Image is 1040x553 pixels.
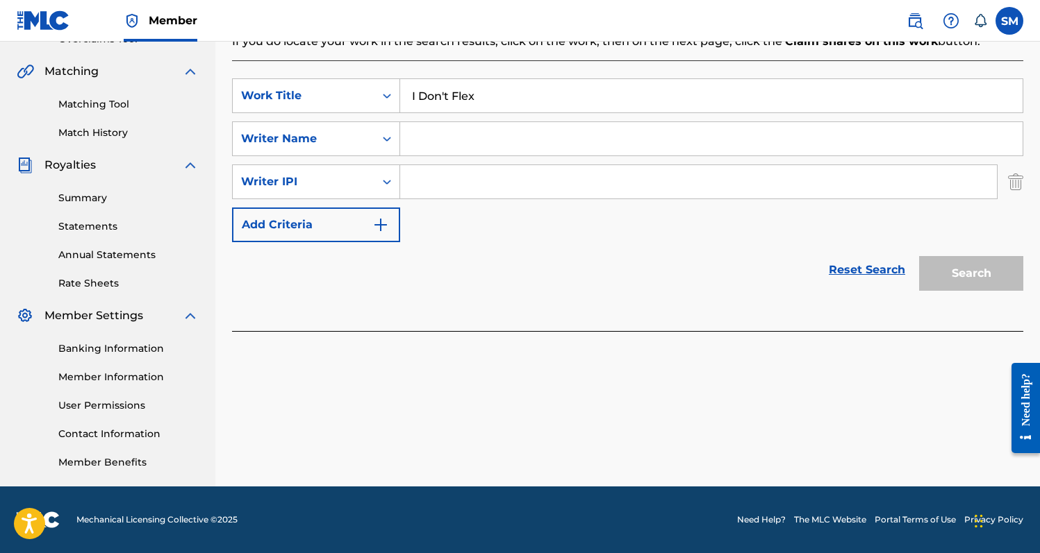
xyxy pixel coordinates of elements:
a: Contact Information [58,427,199,441]
div: Drag [975,500,983,542]
a: Match History [58,126,199,140]
a: Member Information [58,370,199,384]
iframe: Resource Center [1001,350,1040,465]
div: Work Title [241,87,366,104]
img: help [943,12,959,29]
div: Writer IPI [241,173,366,190]
a: Banking Information [58,341,199,356]
a: Statements [58,219,199,234]
iframe: Chat Widget [971,486,1040,553]
span: Royalties [44,157,96,173]
img: Royalties [17,157,33,173]
img: Matching [17,63,34,80]
a: The MLC Website [794,513,866,526]
span: Member [149,12,197,28]
a: Rate Sheets [58,276,199,291]
a: Annual Statements [58,248,199,262]
img: MLC Logo [17,10,70,31]
a: Privacy Policy [964,513,1023,526]
a: Public Search [901,7,929,35]
div: User Menu [996,7,1023,35]
a: Need Help? [737,513,786,526]
a: User Permissions [58,398,199,413]
span: Mechanical Licensing Collective © 2025 [76,513,238,526]
a: Portal Terms of Use [875,513,956,526]
img: search [907,12,923,29]
button: Add Criteria [232,207,400,242]
span: Member Settings [44,307,143,324]
img: Top Rightsholder [124,12,140,29]
a: Matching Tool [58,97,199,112]
img: expand [182,157,199,173]
p: If you do locate your work in the search results, click on the work, then on the next page, click... [232,33,1023,50]
a: Reset Search [822,255,912,285]
span: Matching [44,63,99,80]
img: logo [17,511,60,528]
img: Member Settings [17,307,33,324]
img: 9d2ae6d4665cec9f34b9.svg [372,216,389,233]
form: Search Form [232,78,1023,298]
a: Member Benefits [58,455,199,470]
img: Delete Criterion [1008,164,1023,199]
div: Notifications [973,14,987,28]
div: Writer Name [241,130,366,147]
img: expand [182,307,199,324]
img: expand [182,63,199,80]
div: Help [937,7,965,35]
a: Summary [58,191,199,205]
